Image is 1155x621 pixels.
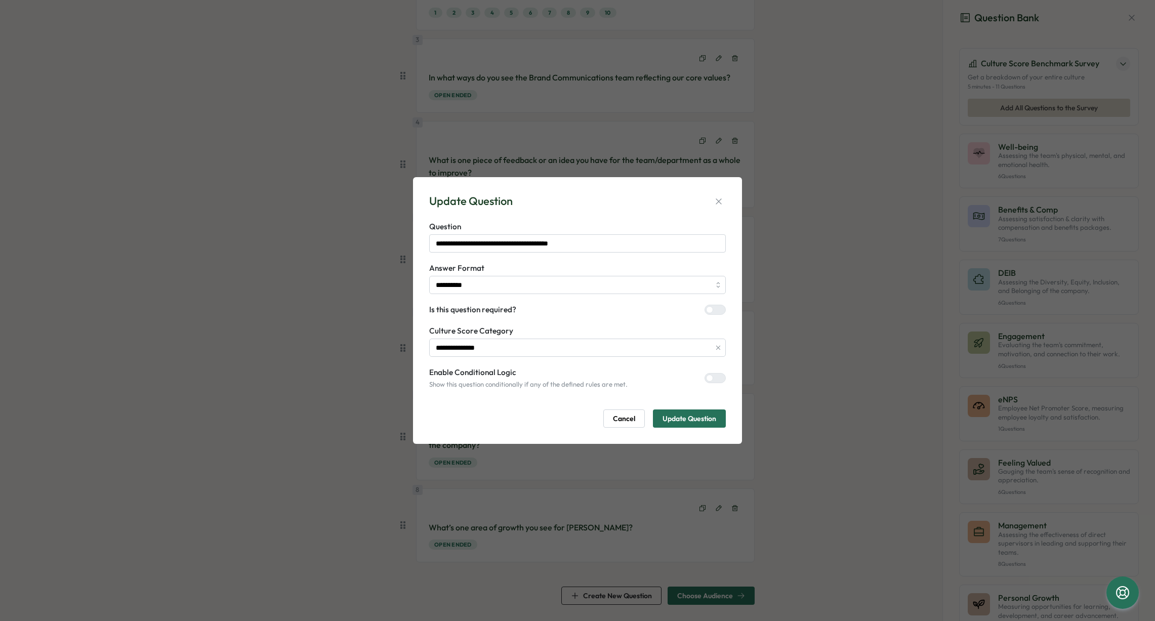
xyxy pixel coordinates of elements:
[429,263,726,274] label: Answer Format
[429,367,628,378] label: Enable Conditional Logic
[613,410,635,427] span: Cancel
[429,304,516,315] label: Is this question required?
[663,410,716,427] span: Update Question
[653,409,726,428] button: Update Question
[429,193,513,209] div: Update Question
[429,380,628,389] p: Show this question conditionally if any of the defined rules are met.
[603,409,645,428] button: Cancel
[429,325,726,337] label: Culture Score Category
[429,221,726,232] label: Question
